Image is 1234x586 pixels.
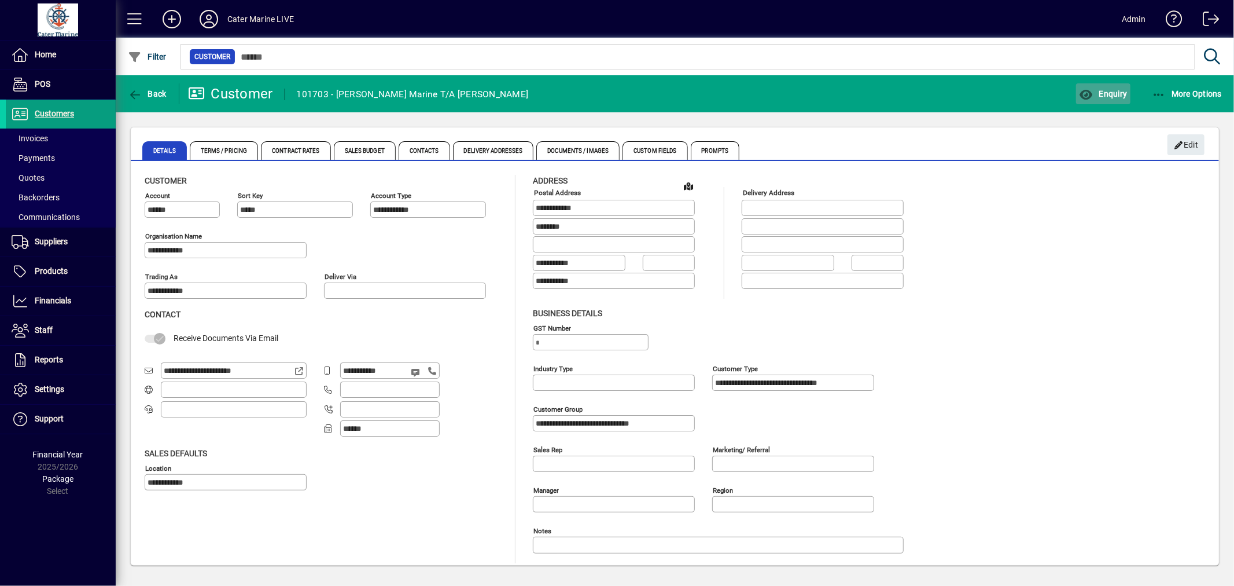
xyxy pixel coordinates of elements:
[6,70,116,99] a: POS
[1149,83,1225,104] button: More Options
[42,474,73,484] span: Package
[713,486,733,494] mat-label: Region
[35,79,50,89] span: POS
[12,134,48,143] span: Invoices
[713,364,758,372] mat-label: Customer type
[1157,2,1183,40] a: Knowledge Base
[145,449,207,458] span: Sales defaults
[12,173,45,182] span: Quotes
[190,9,227,30] button: Profile
[188,85,273,103] div: Customer
[533,445,562,453] mat-label: Sales rep
[35,109,74,118] span: Customers
[142,141,187,160] span: Details
[190,141,259,160] span: Terms / Pricing
[238,192,263,200] mat-label: Sort key
[334,141,396,160] span: Sales Budget
[145,176,187,185] span: Customer
[533,324,571,332] mat-label: GST Number
[691,141,740,160] span: Prompts
[6,316,116,345] a: Staff
[6,375,116,404] a: Settings
[145,273,178,281] mat-label: Trading as
[1122,10,1145,28] div: Admin
[174,334,278,343] span: Receive Documents Via Email
[6,148,116,168] a: Payments
[35,325,53,335] span: Staff
[533,405,583,413] mat-label: Customer group
[622,141,687,160] span: Custom Fields
[399,141,450,160] span: Contacts
[6,287,116,316] a: Financials
[6,129,116,148] a: Invoices
[145,310,181,319] span: Contact
[12,213,80,222] span: Communications
[6,41,116,69] a: Home
[128,89,167,98] span: Back
[12,193,60,202] span: Backorders
[6,405,116,434] a: Support
[1167,134,1204,155] button: Edit
[125,83,170,104] button: Back
[1194,2,1220,40] a: Logout
[6,168,116,188] a: Quotes
[6,346,116,375] a: Reports
[125,46,170,67] button: Filter
[33,450,83,459] span: Financial Year
[533,526,551,534] mat-label: Notes
[1076,83,1130,104] button: Enquiry
[145,464,171,472] mat-label: Location
[533,486,559,494] mat-label: Manager
[35,237,68,246] span: Suppliers
[227,10,294,28] div: Cater Marine LIVE
[6,188,116,207] a: Backorders
[371,192,411,200] mat-label: Account Type
[6,257,116,286] a: Products
[533,176,568,185] span: Address
[12,153,55,163] span: Payments
[35,296,71,305] span: Financials
[35,384,64,394] span: Settings
[145,192,170,200] mat-label: Account
[35,50,56,59] span: Home
[261,141,330,160] span: Contract Rates
[35,266,68,276] span: Products
[536,141,620,160] span: Documents / Images
[128,52,167,61] span: Filter
[153,9,190,30] button: Add
[453,141,534,160] span: Delivery Addresses
[35,355,63,364] span: Reports
[35,414,64,423] span: Support
[325,273,356,281] mat-label: Deliver via
[679,177,698,195] a: View on map
[145,232,202,240] mat-label: Organisation name
[1174,135,1199,155] span: Edit
[533,364,573,372] mat-label: Industry type
[6,228,116,257] a: Suppliers
[533,309,602,318] span: Business details
[116,83,179,104] app-page-header-button: Back
[713,445,770,453] mat-label: Marketing/ Referral
[1152,89,1222,98] span: More Options
[297,85,529,104] div: 101703 - [PERSON_NAME] Marine T/A [PERSON_NAME]
[6,207,116,227] a: Communications
[403,358,430,386] button: Send SMS
[1079,89,1127,98] span: Enquiry
[194,51,230,63] span: Customer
